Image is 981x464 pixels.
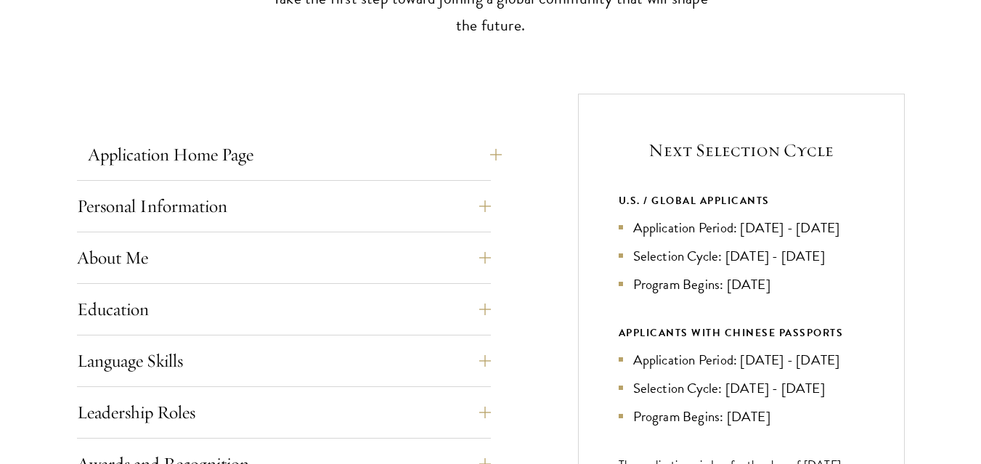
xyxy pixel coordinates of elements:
li: Selection Cycle: [DATE] - [DATE] [619,245,864,266]
div: APPLICANTS WITH CHINESE PASSPORTS [619,324,864,342]
button: Education [77,292,491,327]
li: Selection Cycle: [DATE] - [DATE] [619,378,864,399]
li: Program Begins: [DATE] [619,406,864,427]
button: About Me [77,240,491,275]
div: U.S. / GLOBAL APPLICANTS [619,192,864,210]
button: Personal Information [77,189,491,224]
h5: Next Selection Cycle [619,138,864,163]
li: Program Begins: [DATE] [619,274,864,295]
li: Application Period: [DATE] - [DATE] [619,349,864,370]
li: Application Period: [DATE] - [DATE] [619,217,864,238]
button: Application Home Page [88,137,502,172]
button: Leadership Roles [77,395,491,430]
button: Language Skills [77,343,491,378]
